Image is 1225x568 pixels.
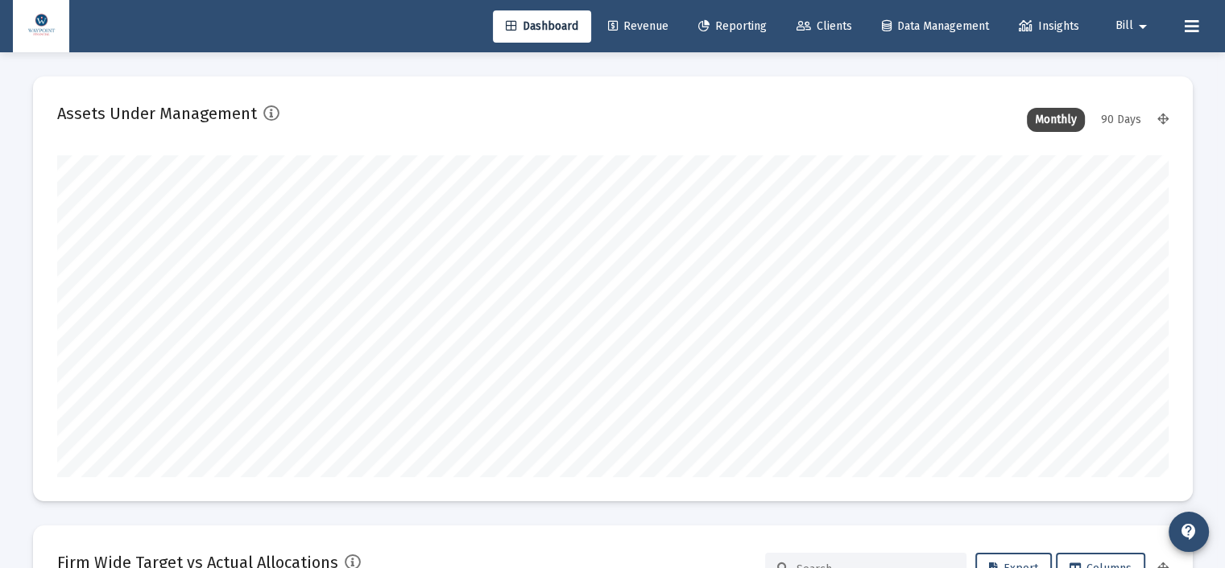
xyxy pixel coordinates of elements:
mat-icon: arrow_drop_down [1133,10,1153,43]
a: Revenue [595,10,681,43]
a: Dashboard [493,10,591,43]
mat-icon: contact_support [1179,522,1198,541]
a: Reporting [685,10,780,43]
span: Dashboard [506,19,578,33]
a: Insights [1006,10,1092,43]
h2: Assets Under Management [57,101,257,126]
span: Revenue [608,19,668,33]
div: Monthly [1027,108,1085,132]
a: Data Management [869,10,1002,43]
span: Insights [1019,19,1079,33]
div: 90 Days [1093,108,1149,132]
span: Reporting [698,19,767,33]
span: Clients [797,19,852,33]
a: Clients [784,10,865,43]
img: Dashboard [25,10,57,43]
button: Bill [1096,10,1172,42]
span: Data Management [882,19,989,33]
span: Bill [1115,19,1133,33]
